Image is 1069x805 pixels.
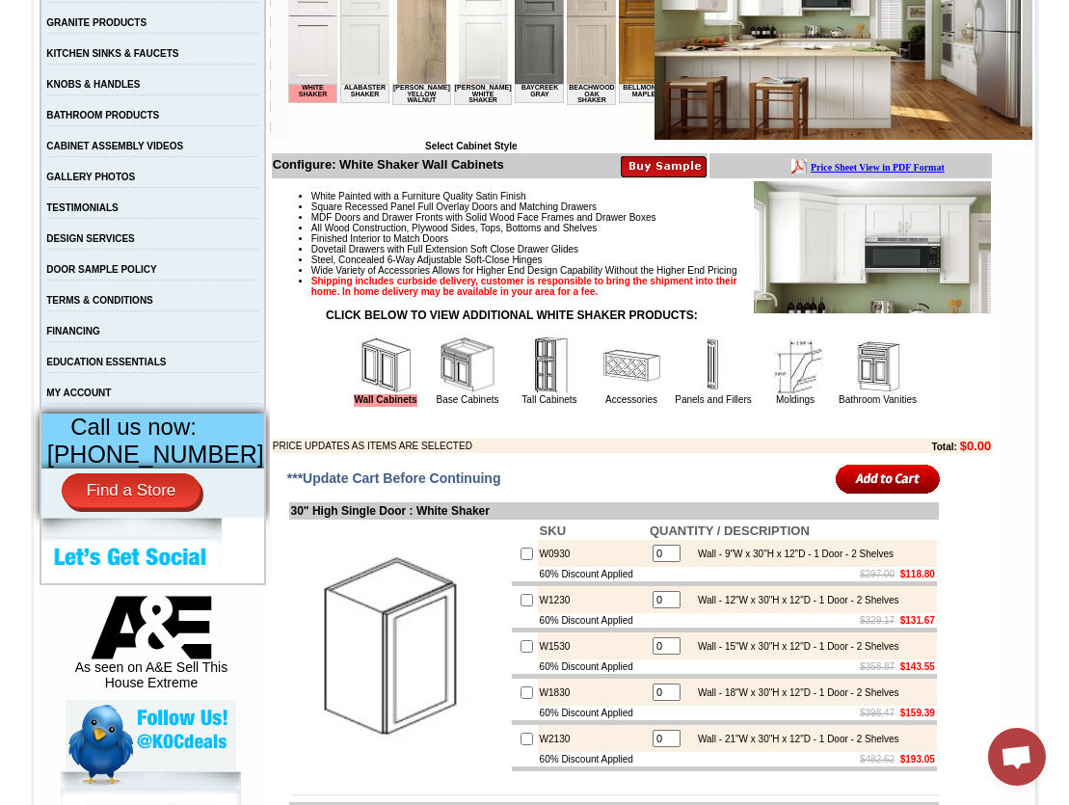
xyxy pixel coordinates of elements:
[540,523,566,538] b: SKU
[331,88,380,107] td: Bellmonte Maple
[860,615,895,626] s: $329.17
[287,470,501,486] span: ***Update Cart Before Continuing
[684,336,742,394] img: Panels and Fillers
[776,394,815,405] a: Moldings
[46,79,140,90] a: KNOBS & HANDLES
[273,439,826,453] td: PRICE UPDATES AS ITEMS ARE SELECTED
[22,3,156,19] a: Price Sheet View in PDF Format
[311,191,991,201] li: White Painted with a Furniture Quality Satin Finish
[754,181,991,313] img: Product Image
[538,613,648,628] td: 60% Discount Applied
[900,754,935,765] b: $193.05
[688,687,899,698] div: Wall - 18"W x 30"H x 12"D - 1 Door - 2 Shelves
[839,394,917,405] a: Bathroom Vanities
[273,157,504,172] b: Configure: White Shaker Wall Cabinets
[311,255,991,265] li: Steel, Concealed 6-Way Adjustable Soft-Close Hinges
[602,336,660,394] img: Accessories
[836,463,941,495] input: Add to Cart
[860,661,895,672] s: $358.87
[538,659,648,674] td: 60% Discount Applied
[538,706,648,720] td: 60% Discount Applied
[436,394,498,405] a: Base Cabinets
[425,141,518,151] b: Select Cabinet Style
[46,141,183,151] a: CABINET ASSEMBLY VIDEOS
[289,502,939,520] td: 30" High Single Door : White Shaker
[860,708,895,718] s: $398.47
[688,595,899,605] div: Wall - 12"W x 30"H x 12"D - 1 Door - 2 Shelves
[688,549,894,559] div: Wall - 9"W x 30"H x 12"D - 1 Door - 2 Shelves
[47,441,264,468] span: [PHONE_NUMBER]
[46,202,118,213] a: TESTIMONIALS
[62,473,201,508] a: Find a Store
[521,336,578,394] img: Tall Cabinets
[900,708,935,718] b: $159.39
[46,295,153,306] a: TERMS & CONDITIONS
[900,615,935,626] b: $131.67
[960,439,992,453] b: $0.00
[354,394,416,407] a: Wall Cabinets
[650,523,810,538] b: QUANTITY / DESCRIPTION
[860,754,895,765] s: $482.62
[439,336,496,394] img: Base Cabinets
[521,394,576,405] a: Tall Cabinets
[46,326,100,336] a: FINANCING
[46,172,135,182] a: GALLERY PHOTOS
[46,110,159,121] a: BATHROOM PRODUCTS
[66,596,236,700] div: As seen on A&E Sell This House Extreme
[311,244,991,255] li: Dovetail Drawers with Full Extension Soft Close Drawer Glides
[988,728,1046,786] div: Open chat
[70,414,197,440] span: Call us now:
[900,661,935,672] b: $143.55
[46,264,156,275] a: DOOR SAMPLE POLICY
[538,725,648,752] td: W2130
[688,734,899,744] div: Wall - 21"W x 30"H x 12"D - 1 Door - 2 Shelves
[46,357,166,367] a: EDUCATION ESSENTIALS
[311,233,991,244] li: Finished Interior to Match Doors
[291,538,508,755] img: 30'' High Single Door
[326,309,698,322] strong: CLICK BELOW TO VIEW ADDITIONAL WHITE SHAKER PRODUCTS:
[766,336,824,394] img: Moldings
[46,17,147,28] a: GRANITE PRODUCTS
[848,336,906,394] img: Bathroom Vanities
[538,752,648,766] td: 60% Discount Applied
[328,54,331,55] img: spacer.gif
[311,212,991,223] li: MDF Doors and Drawer Fronts with Solid Wood Face Frames and Drawer Boxes
[311,223,991,233] li: All Wood Construction, Plywood Sides, Tops, Bottoms and Shelves
[605,394,657,405] a: Accessories
[860,569,895,579] s: $297.00
[311,201,991,212] li: Square Recessed Panel Full Overlay Doors and Matching Drawers
[3,5,18,20] img: pdf.png
[357,336,414,394] img: Wall Cabinets
[688,641,899,652] div: Wall - 15"W x 30"H x 12"D - 1 Door - 2 Shelves
[46,48,178,59] a: KITCHEN SINKS & FAUCETS
[46,233,135,244] a: DESIGN SERVICES
[22,8,156,18] b: Price Sheet View in PDF Format
[931,442,956,452] b: Total:
[538,679,648,706] td: W1830
[900,569,935,579] b: $118.80
[311,276,737,297] strong: Shipping includes curbside delivery, customer is responsible to bring the shipment into their hom...
[46,388,111,398] a: MY ACCOUNT
[675,394,751,405] a: Panels and Fillers
[311,265,991,276] li: Wide Variety of Accessories Allows for Higher End Design Capability Without the Higher End Pricing
[538,586,648,613] td: W1230
[538,567,648,581] td: 60% Discount Applied
[538,540,648,567] td: W0930
[538,632,648,659] td: W1530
